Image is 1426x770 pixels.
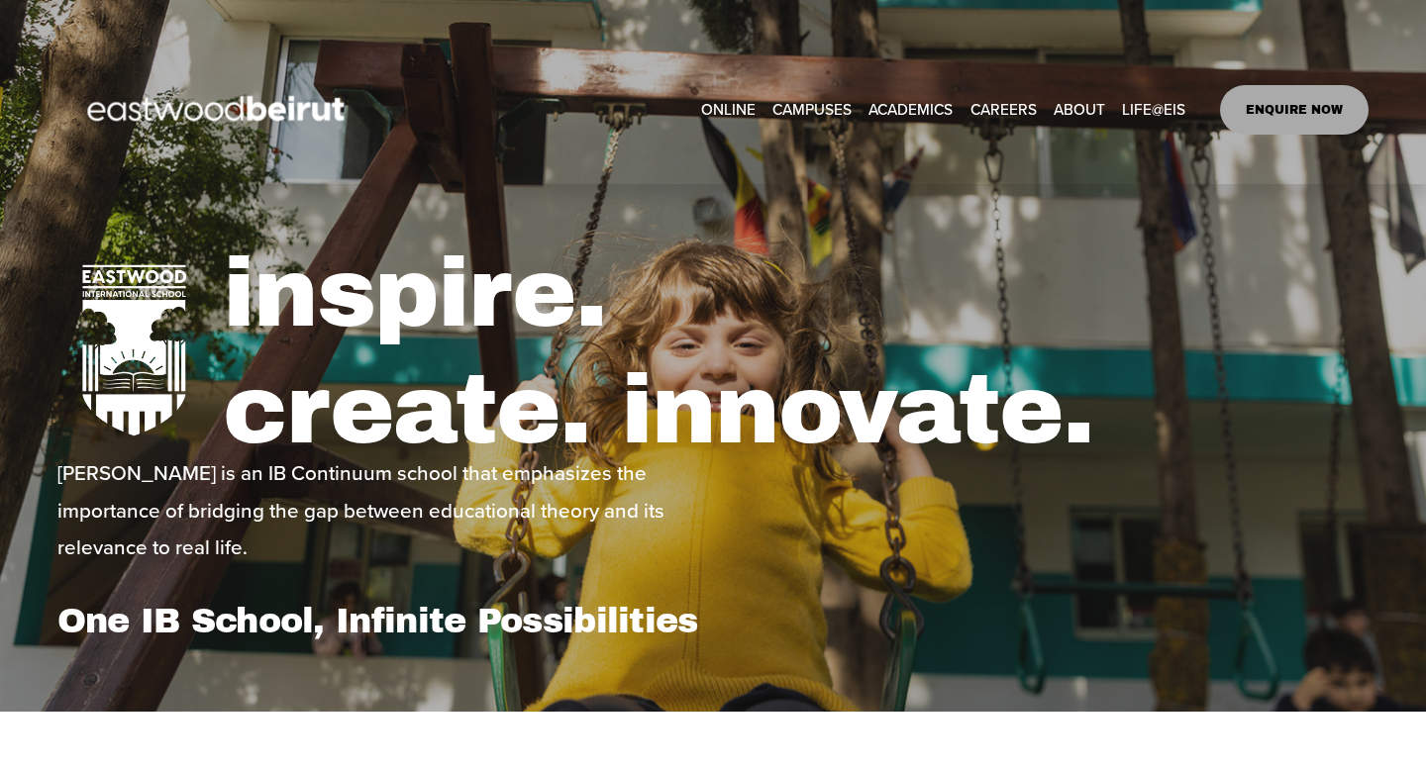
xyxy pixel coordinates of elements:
[57,454,708,564] p: [PERSON_NAME] is an IB Continuum school that emphasizes the importance of bridging the gap betwee...
[223,236,1370,469] h1: inspire. create. innovate.
[1122,96,1185,124] span: LIFE@EIS
[57,600,708,641] h1: One IB School, Infinite Possibilities
[868,95,953,126] a: folder dropdown
[772,95,852,126] a: folder dropdown
[701,95,756,126] a: ONLINE
[1054,96,1105,124] span: ABOUT
[1220,85,1370,135] a: ENQUIRE NOW
[970,95,1037,126] a: CAREERS
[1054,95,1105,126] a: folder dropdown
[772,96,852,124] span: CAMPUSES
[57,59,380,160] img: EastwoodIS Global Site
[1122,95,1185,126] a: folder dropdown
[868,96,953,124] span: ACADEMICS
